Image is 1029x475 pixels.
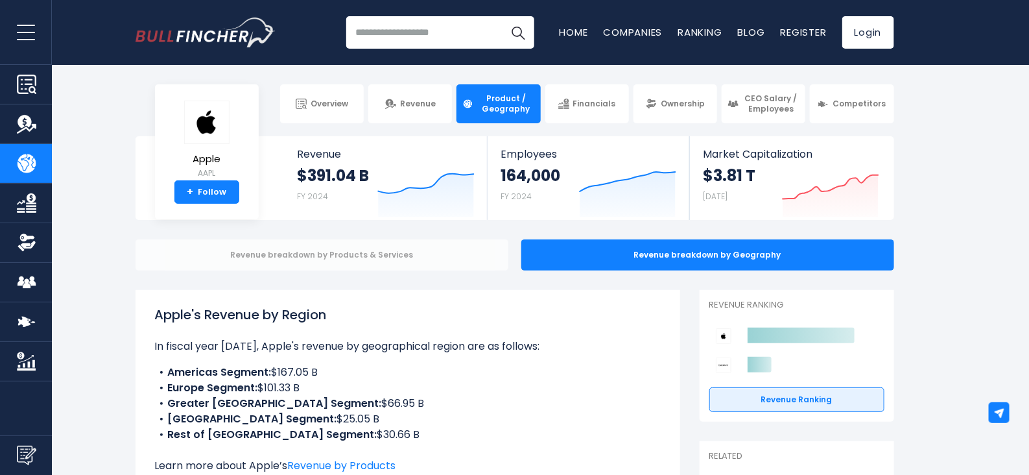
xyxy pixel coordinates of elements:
[709,451,884,462] p: Related
[738,25,765,39] a: Blog
[477,93,534,114] span: Product / Geography
[501,148,676,160] span: Employees
[298,191,329,202] small: FY 2024
[168,365,272,380] b: Americas Segment:
[722,84,805,123] a: CEO Salary / Employees
[742,93,799,114] span: CEO Salary / Employees
[17,233,36,252] img: Ownership
[501,165,560,186] strong: 164,000
[168,411,337,426] b: [GEOGRAPHIC_DATA] Segment:
[703,191,727,202] small: [DATE]
[502,16,534,49] button: Search
[456,84,540,123] a: Product / Geography
[833,99,886,109] span: Competitors
[288,458,396,473] a: Revenue by Products
[690,136,892,220] a: Market Capitalization $3.81 T [DATE]
[545,84,629,123] a: Financials
[155,427,661,443] li: $30.66 B
[174,180,239,204] a: +Follow
[716,328,731,344] img: Apple competitors logo
[573,99,616,109] span: Financials
[501,191,532,202] small: FY 2024
[168,380,258,395] b: Europe Segment:
[298,148,475,160] span: Revenue
[709,300,884,311] p: Revenue Ranking
[311,99,348,109] span: Overview
[155,365,661,380] li: $167.05 B
[709,387,884,412] a: Revenue Ranking
[155,380,661,396] li: $101.33 B
[781,25,827,39] a: Register
[280,84,364,123] a: Overview
[298,165,370,186] strong: $391.04 B
[155,411,661,427] li: $25.05 B
[168,396,382,411] b: Greater [GEOGRAPHIC_DATA] Segment:
[285,136,488,220] a: Revenue $391.04 B FY 2024
[604,25,663,39] a: Companies
[560,25,588,39] a: Home
[136,18,275,47] a: Go to homepage
[633,84,717,123] a: Ownership
[155,458,661,474] p: Learn more about Apple’s
[842,16,894,49] a: Login
[678,25,722,39] a: Ranking
[703,148,879,160] span: Market Capitalization
[400,99,436,109] span: Revenue
[183,100,230,181] a: Apple AAPL
[187,186,193,198] strong: +
[136,18,276,47] img: Bullfincher logo
[155,305,661,324] h1: Apple's Revenue by Region
[703,165,755,186] strong: $3.81 T
[488,136,689,220] a: Employees 164,000 FY 2024
[368,84,452,123] a: Revenue
[155,396,661,411] li: $66.95 B
[155,339,661,354] p: In fiscal year [DATE], Apple's revenue by geographical region are as follows:
[136,239,508,271] div: Revenue breakdown by Products & Services
[661,99,705,109] span: Ownership
[184,167,230,179] small: AAPL
[168,427,377,442] b: Rest of [GEOGRAPHIC_DATA] Segment:
[521,239,894,271] div: Revenue breakdown by Geography
[716,358,731,373] img: Sony Group Corporation competitors logo
[184,154,230,165] span: Apple
[810,84,893,123] a: Competitors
